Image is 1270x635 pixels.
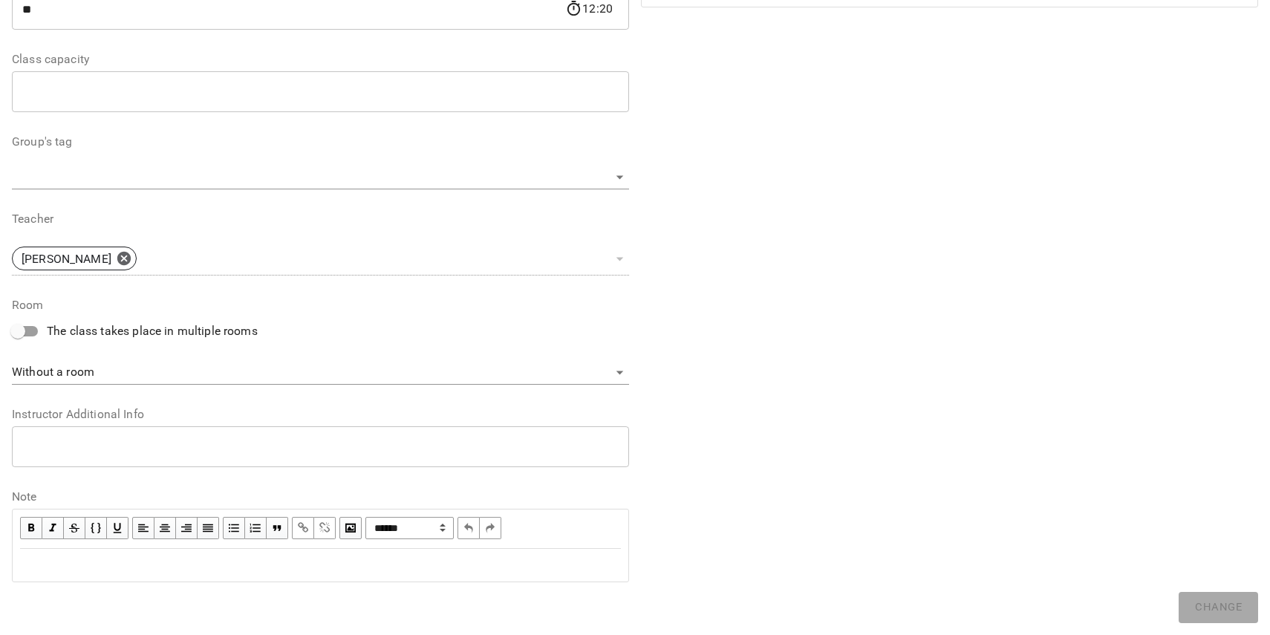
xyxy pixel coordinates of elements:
[314,517,336,539] button: Remove Link
[457,517,480,539] button: Undo
[480,517,501,539] button: Redo
[12,242,629,276] div: [PERSON_NAME]
[154,517,176,539] button: Align Center
[22,250,111,268] p: [PERSON_NAME]
[267,517,288,539] button: Blockquote
[12,408,629,420] label: Instructor Additional Info
[292,517,314,539] button: Link
[12,299,629,311] label: Room
[176,517,198,539] button: Align Right
[365,517,454,539] select: Block type
[223,517,245,539] button: UL
[12,247,137,270] div: [PERSON_NAME]
[42,517,64,539] button: Italic
[12,491,629,503] label: Note
[13,550,628,581] div: Edit text
[12,213,629,225] label: Teacher
[12,53,629,65] label: Class capacity
[64,517,85,539] button: Strikethrough
[132,517,154,539] button: Align Left
[107,517,128,539] button: Underline
[198,517,219,539] button: Align Justify
[339,517,362,539] button: Image
[85,517,107,539] button: Monospace
[245,517,267,539] button: OL
[20,517,42,539] button: Bold
[12,136,629,148] label: Group's tag
[12,361,629,385] div: Without a room
[365,517,454,539] span: Normal
[47,322,258,340] span: The class takes place in multiple rooms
